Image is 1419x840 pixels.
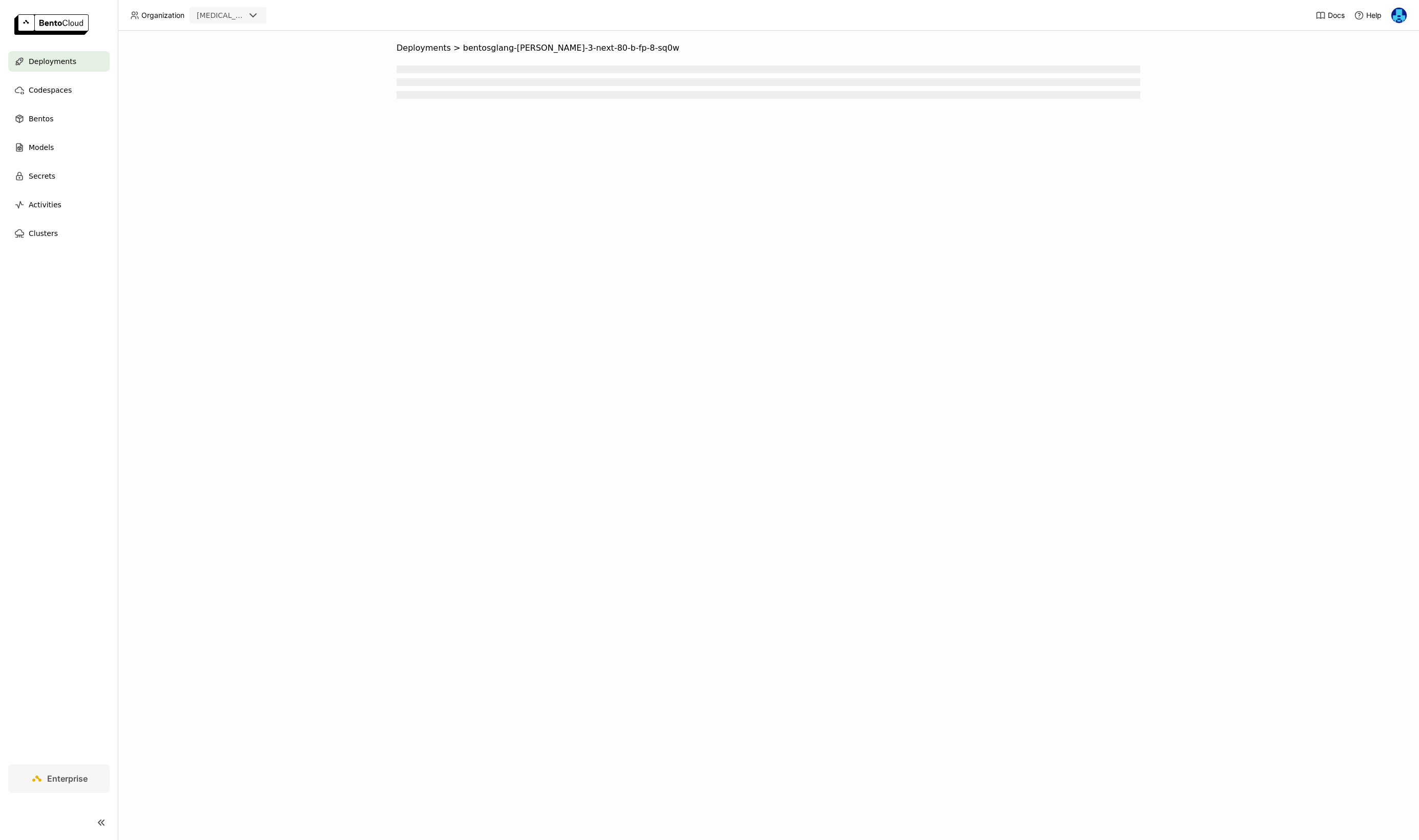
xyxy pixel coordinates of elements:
[8,223,110,244] a: Clusters
[29,55,76,68] span: Deployments
[197,10,245,20] div: [MEDICAL_DATA]
[1391,8,1407,23] img: Yi Guo
[1366,11,1382,20] span: Help
[397,43,451,53] span: Deployments
[29,227,58,240] span: Clusters
[29,170,55,182] span: Secrets
[14,14,89,35] img: logo
[8,195,110,215] a: Activities
[8,80,110,100] a: Codespaces
[1328,11,1345,20] span: Docs
[8,137,110,158] a: Models
[451,43,463,53] span: >
[1354,10,1382,20] div: Help
[47,773,88,784] span: Enterprise
[246,11,247,21] input: Selected revia.
[29,199,61,211] span: Activities
[29,141,54,154] span: Models
[463,43,679,53] span: bentosglang-[PERSON_NAME]-3-next-80-b-fp-8-sq0w
[29,113,53,125] span: Bentos
[8,764,110,793] a: Enterprise
[8,109,110,129] a: Bentos
[141,11,184,20] span: Organization
[29,84,72,96] span: Codespaces
[1316,10,1345,20] a: Docs
[8,166,110,186] a: Secrets
[8,51,110,72] a: Deployments
[397,43,1140,53] nav: Breadcrumbs navigation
